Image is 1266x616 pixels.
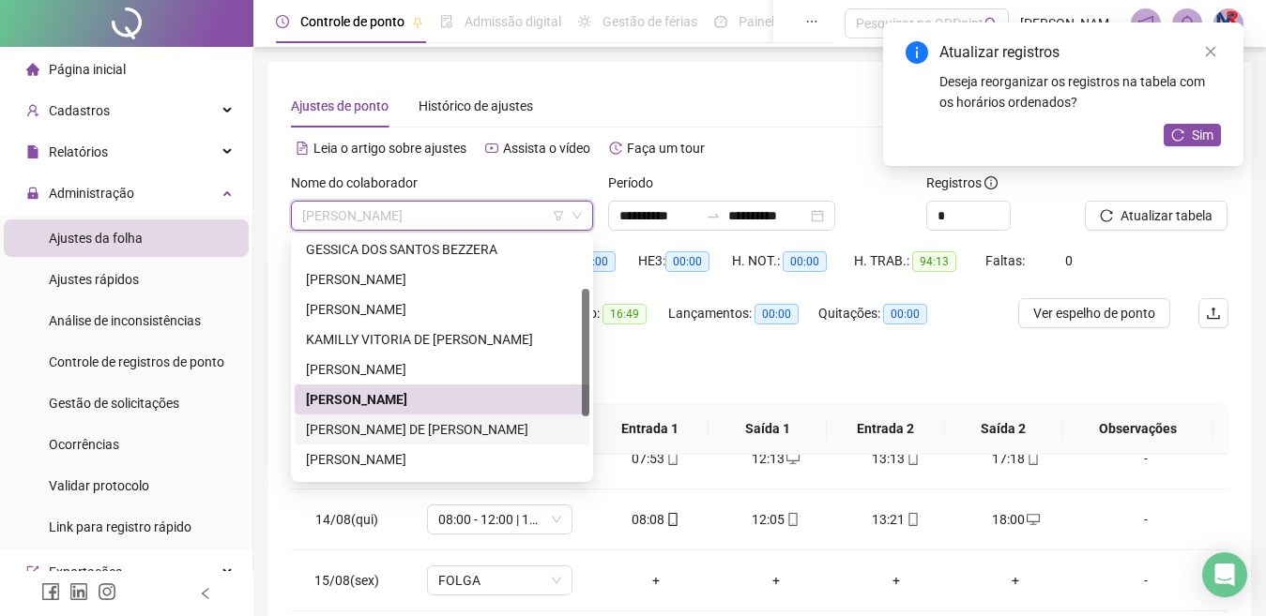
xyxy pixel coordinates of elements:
div: HE 3: [638,250,732,272]
div: 12:05 [731,509,821,530]
span: pushpin [412,17,423,28]
th: Entrada 2 [827,403,945,455]
span: Faça um tour [627,141,705,156]
span: Registros [926,173,998,193]
div: Lançamentos: [668,303,818,324]
span: Controle de ponto [300,14,404,29]
span: Administração [49,186,134,201]
span: Assista o vídeo [503,141,590,156]
span: Análise de inconsistências [49,313,201,328]
div: 18:00 [971,509,1061,530]
div: + [611,570,701,591]
span: info-circle [984,176,998,189]
button: Ver espelho de ponto [1018,298,1170,328]
span: upload [1206,306,1221,321]
span: Atualizar tabela [1121,205,1213,226]
div: [PERSON_NAME] [306,299,578,320]
span: 00:00 [665,251,709,272]
span: sun [578,15,591,28]
span: mobile [1025,452,1040,465]
div: 12:13 [731,448,821,469]
span: home [26,63,39,76]
div: + [851,570,941,591]
span: mobile [664,513,679,526]
span: 16:49 [602,304,647,324]
div: ISAAC DE JESUS DOS SANTOS [295,264,589,294]
span: dashboard [714,15,727,28]
th: Saída 1 [709,403,827,455]
span: Painel do DP [739,14,812,29]
div: Open Intercom Messenger [1202,552,1247,597]
button: Atualizar tabela [1085,201,1228,231]
span: Faltas: [985,253,1028,268]
span: youtube [485,142,498,155]
span: Sim [1192,125,1213,145]
span: bell [1179,15,1196,32]
span: Ocorrências [49,437,119,452]
span: 14/08(qui) [315,512,378,527]
span: 0 [1065,253,1073,268]
span: 00:00 [755,304,799,324]
div: ISAMARA RODRIGUES DOS SANTOS [295,294,589,324]
span: export [26,565,39,578]
span: info-circle [906,41,928,64]
div: [PERSON_NAME] [306,359,578,380]
span: mobile [905,452,920,465]
span: Cadastros [49,103,110,118]
span: desktop [785,452,800,465]
div: 17:18 [971,448,1061,469]
span: reload [1171,128,1184,142]
div: [PERSON_NAME] [306,389,578,410]
span: search [984,17,999,31]
span: mobile [785,513,800,526]
span: close [1204,45,1217,58]
div: - [1091,570,1201,591]
div: 07:53 [611,448,701,469]
span: to [706,208,721,223]
span: Gestão de férias [602,14,697,29]
div: 13:13 [851,448,941,469]
a: Close [1200,41,1221,62]
div: KAMILLY VITORIA DE JESUS MELO DA SILVA [295,324,589,354]
span: Relatórios [49,144,108,159]
span: desktop [1025,513,1040,526]
span: mobile [905,513,920,526]
div: - [1091,448,1201,469]
div: GESSICA DOS SANTOS BEZZERA [306,239,578,260]
span: left [199,587,212,600]
img: 88281 [1214,9,1243,38]
span: instagram [98,582,116,601]
span: linkedin [69,582,88,601]
span: Leia o artigo sobre ajustes [313,141,466,156]
span: Controle de registros de ponto [49,354,224,369]
div: [PERSON_NAME] [306,449,578,470]
div: MARIA EDUARDA SILVA DOS SANTOS [295,444,589,474]
span: 00:00 [883,304,927,324]
th: Observações [1062,403,1213,455]
th: Entrada 1 [590,403,709,455]
span: 94:13 [912,251,956,272]
span: LYSANDRA SANTOS DE OLIVEIRA [302,202,582,230]
div: H. NOT.: [732,250,854,272]
span: notification [1137,15,1154,32]
span: Observações [1077,418,1197,439]
span: Validar protocolo [49,478,149,493]
label: Período [608,173,665,193]
div: [PERSON_NAME] [306,269,578,290]
span: Ajustes rápidos [49,272,139,287]
div: LYSANDRA SANTOS DE OLIVEIRA [295,384,589,414]
span: Exportações [49,564,122,579]
button: Sim [1164,124,1221,146]
span: reload [1100,209,1113,222]
span: down [572,210,583,221]
div: KAMILLY VITORIA DE [PERSON_NAME] [306,329,578,350]
span: Gestão de solicitações [49,396,179,411]
span: file-text [296,142,309,155]
div: + [731,570,821,591]
div: Deseja reorganizar os registros na tabela com os horários ordenados? [939,71,1221,113]
span: clock-circle [276,15,289,28]
span: file [26,145,39,158]
span: user-add [26,104,39,117]
th: Saída 2 [945,403,1063,455]
div: Atualizar registros [939,41,1221,64]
